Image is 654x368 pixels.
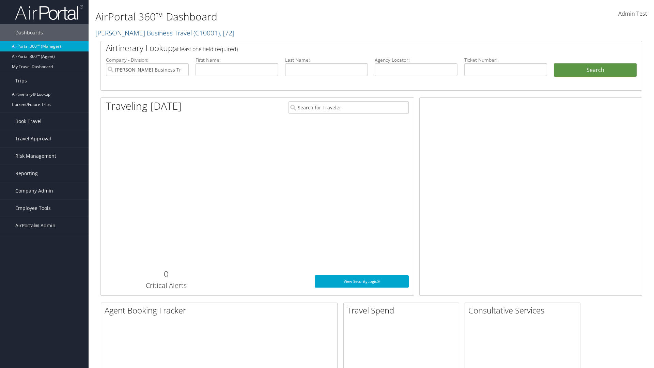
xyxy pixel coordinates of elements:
label: Agency Locator: [375,57,457,63]
span: Book Travel [15,113,42,130]
h1: AirPortal 360™ Dashboard [95,10,463,24]
label: Ticket Number: [464,57,547,63]
img: airportal-logo.png [15,4,83,20]
button: Search [554,63,637,77]
h2: Airtinerary Lookup [106,42,592,54]
h2: Agent Booking Tracker [105,305,337,316]
span: (at least one field required) [173,45,238,53]
span: Trips [15,72,27,89]
h2: Consultative Services [468,305,580,316]
span: , [ 72 ] [220,28,234,37]
input: Search for Traveler [289,101,409,114]
label: First Name: [196,57,278,63]
span: Travel Approval [15,130,51,147]
span: AirPortal® Admin [15,217,56,234]
a: View SecurityLogic® [315,275,409,288]
h3: Critical Alerts [106,281,226,290]
span: Reporting [15,165,38,182]
span: Employee Tools [15,200,51,217]
a: [PERSON_NAME] Business Travel [95,28,234,37]
label: Last Name: [285,57,368,63]
span: Risk Management [15,148,56,165]
label: Company - Division: [106,57,189,63]
h2: 0 [106,268,226,280]
a: Admin Test [618,3,647,25]
span: Dashboards [15,24,43,41]
h1: Traveling [DATE] [106,99,182,113]
span: Company Admin [15,182,53,199]
h2: Travel Spend [347,305,459,316]
span: ( C10001 ) [193,28,220,37]
span: Admin Test [618,10,647,17]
